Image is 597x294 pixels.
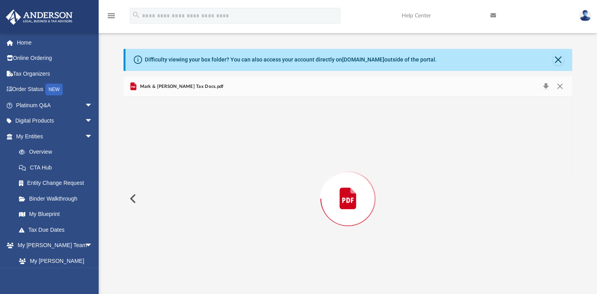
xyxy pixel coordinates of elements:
button: Close [552,81,567,92]
a: My Entitiesarrow_drop_down [6,128,105,144]
button: Download [539,81,553,92]
a: CTA Hub [11,160,105,175]
span: arrow_drop_down [85,238,101,254]
button: Close [553,54,564,65]
a: Home [6,35,105,50]
a: My [PERSON_NAME] Teamarrow_drop_down [6,238,101,253]
span: arrow_drop_down [85,97,101,114]
a: [DOMAIN_NAME] [342,56,384,63]
a: Tax Organizers [6,66,105,82]
span: Mark & [PERSON_NAME] Tax Docs.pdf [138,83,223,90]
a: Entity Change Request [11,175,105,191]
a: Overview [11,144,105,160]
button: Previous File [124,188,141,210]
a: Tax Due Dates [11,222,105,238]
a: Order StatusNEW [6,82,105,98]
a: Binder Walkthrough [11,191,105,207]
div: NEW [45,84,63,95]
span: arrow_drop_down [85,128,101,145]
i: menu [107,11,116,20]
a: Platinum Q&Aarrow_drop_down [6,97,105,113]
a: Digital Productsarrow_drop_down [6,113,105,129]
i: search [132,11,140,19]
a: menu [107,15,116,20]
a: My Blueprint [11,207,101,222]
a: Online Ordering [6,50,105,66]
div: Difficulty viewing your box folder? You can also access your account directly on outside of the p... [145,56,437,64]
span: arrow_drop_down [85,113,101,129]
img: User Pic [579,10,591,21]
img: Anderson Advisors Platinum Portal [4,9,75,25]
a: My [PERSON_NAME] Team [11,253,97,278]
